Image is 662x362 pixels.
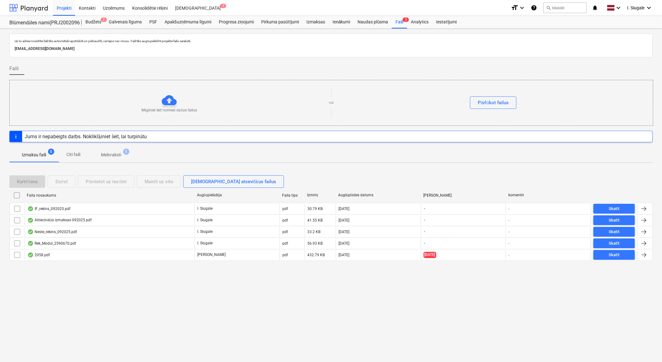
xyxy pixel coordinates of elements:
div: Jums ir nepabeigts darbs. Noklikšķiniet šeit, lai turpinātu [25,134,147,139]
div: OCR pabeigts [27,252,34,257]
p: I. Siugale [197,218,213,223]
div: Augšupielādēja [197,193,277,198]
div: Skatīt [609,252,620,259]
p: I. Siugale [197,241,213,246]
span: Faili [9,65,19,72]
p: Uz šo adresi nosūtītie faili tiks automātiski apstrādāti un pārbaudīti, vai tajos nav vīrusu. Fai... [15,39,647,43]
div: - [508,230,509,234]
div: pdf [282,241,288,246]
div: OCR pabeigts [27,218,34,223]
div: [DATE] [338,230,349,234]
div: 33.2 KB [307,230,320,234]
p: I. Siugale [197,229,213,234]
div: [DATE] [338,218,349,223]
i: notifications [592,4,598,12]
div: 41.55 KB [307,218,323,223]
a: Izmaksas [303,16,329,28]
span: I. Siugale [627,5,645,10]
span: - [424,229,426,234]
span: 1 [123,149,129,155]
i: format_size [511,4,518,12]
div: PSF [146,16,161,28]
i: keyboard_arrow_down [615,4,622,12]
div: [DEMOGRAPHIC_DATA] atsevišķus failus [191,178,276,186]
a: Galvenais līgums [105,16,146,28]
div: Analytics [407,16,432,28]
button: Skatīt [593,227,635,237]
div: Rek_Modul_2590670.pdf [27,241,76,246]
span: 2 [101,17,107,22]
button: Meklēt [543,2,587,13]
div: 2058.pdf [27,252,50,257]
div: Skatīt [609,217,620,224]
div: [DATE] [338,253,349,257]
div: Skatīt [609,228,620,236]
a: Faili5 [392,16,407,28]
iframe: Chat Widget [631,332,662,362]
div: - [508,207,509,211]
button: Skatīt [593,238,635,248]
div: Mēģiniet šeit nomest dažus failusvaiPārlūkot failus [9,80,653,126]
div: Attiecinātās izmaksas 092025.pdf [27,218,92,223]
div: Faili [392,16,407,28]
p: Izmaksu faili [22,152,46,158]
div: [PERSON_NAME] [423,193,503,198]
div: pdf [282,230,288,234]
a: Apakšuzņēmuma līgumi [161,16,215,28]
a: Budžets2 [82,16,105,28]
div: Blūmendāles nami(PRJ2002096 Prūšu 3 kārta) - 2601984 [9,20,74,26]
div: Skatīt [609,240,620,247]
div: - [508,241,509,246]
div: - [508,253,509,257]
p: I. Siugale [197,206,213,211]
a: Ienākumi [329,16,354,28]
span: - [424,241,426,246]
div: Neste_rekins_092025.pdf [27,229,77,234]
button: Skatīt [593,215,635,225]
p: Mēģiniet šeit nomest dažus failus [142,108,197,113]
div: pdf [282,253,288,257]
a: Pirkuma pasūtījumi [257,16,303,28]
div: 432.79 KB [307,253,325,257]
span: [DATE] [424,252,436,258]
div: [DATE] [338,241,349,246]
i: keyboard_arrow_down [518,4,526,12]
a: Progresa ziņojumi [215,16,257,28]
span: 5 [48,149,54,155]
div: komentēt [508,193,588,198]
div: Budžets [82,16,105,28]
p: vai [329,100,334,105]
div: OCR pabeigts [27,241,34,246]
i: Zināšanu pamats [531,4,537,12]
button: Pārlūkot failus [470,96,516,109]
div: pdf [282,207,288,211]
span: search [546,5,551,10]
div: 30.79 KB [307,207,323,211]
div: Augšuplādes datums [338,193,418,198]
div: Faila nosaukums [27,193,192,198]
div: Faila tips [282,193,302,198]
a: Naudas plūsma [354,16,392,28]
p: [EMAIL_ADDRESS][DOMAIN_NAME] [15,46,647,52]
button: Skatīt [593,250,635,260]
i: keyboard_arrow_down [645,4,653,12]
div: - [508,218,509,223]
span: - [424,218,426,223]
span: 1 [220,4,226,8]
button: [DEMOGRAPHIC_DATA] atsevišķus failus [183,175,284,188]
p: [PERSON_NAME] [197,252,226,257]
button: Skatīt [593,204,635,214]
div: Skatīt [609,205,620,213]
a: Iestatījumi [432,16,460,28]
p: Citi faili [66,151,81,158]
div: Izmērs [307,193,333,198]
